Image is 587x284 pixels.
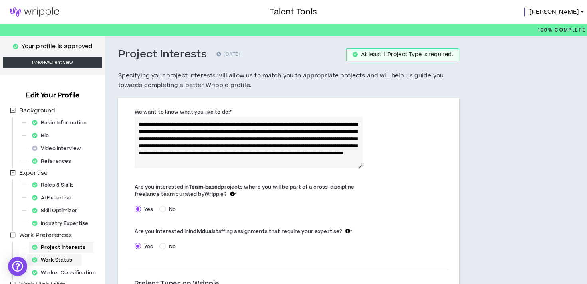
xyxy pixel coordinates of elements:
[18,106,57,116] span: Background
[10,108,16,113] span: minus-square
[29,205,85,216] div: Skill Optimizer
[29,242,93,253] div: Project Interests
[118,48,207,61] h3: Project Interests
[29,218,96,229] div: Industry Expertise
[3,57,102,68] a: PreviewClient View
[19,106,55,115] span: Background
[18,168,49,178] span: Expertise
[361,52,453,57] div: At least 1 Project Type is required.
[29,192,80,203] div: AI Expertise
[18,231,73,240] span: Work Preferences
[10,232,16,238] span: minus-square
[29,254,80,266] div: Work Status
[29,117,95,128] div: Basic Information
[8,257,27,276] div: Open Intercom Messenger
[135,228,351,235] span: Are you interested in staffing assignments that require your expertise?
[19,231,72,239] span: Work Preferences
[529,8,579,16] span: [PERSON_NAME]
[189,228,213,235] b: Individual
[270,6,317,18] h3: Talent Tools
[29,130,57,141] div: Bio
[135,106,232,118] label: We want to know what you like to do:
[22,91,83,100] h3: Edit Your Profile
[166,243,179,250] span: No
[10,170,16,176] span: minus-square
[141,243,156,250] span: Yes
[29,267,104,278] div: Worker Classification
[22,42,93,51] p: Your profile is approved
[553,26,585,34] span: Complete
[29,179,82,191] div: Roles & Skills
[19,169,48,177] span: Expertise
[538,24,585,36] p: 100%
[141,206,156,213] span: Yes
[353,52,358,57] span: check-circle
[166,206,179,213] span: No
[29,143,89,154] div: Video Interview
[29,156,79,167] div: References
[135,183,354,198] span: Are you interested in projects where you will be part of a cross-discipline freelance team curate...
[118,71,460,90] h5: Specifying your project interests will allow us to match you to appropriate projects and will hel...
[216,51,240,59] p: [DATE]
[189,183,221,191] b: Team-based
